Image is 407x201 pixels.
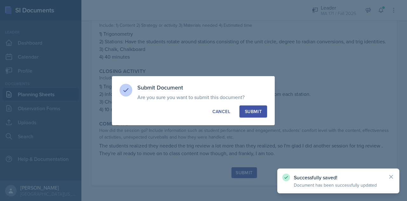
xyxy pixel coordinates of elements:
[294,182,383,188] p: Document has been successfully updated
[294,174,383,181] p: Successfully saved!
[137,94,267,100] p: Are you sure you want to submit this document?
[239,105,267,118] button: Submit
[212,108,230,115] div: Cancel
[207,105,236,118] button: Cancel
[245,108,262,115] div: Submit
[137,84,267,91] h3: Submit Document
